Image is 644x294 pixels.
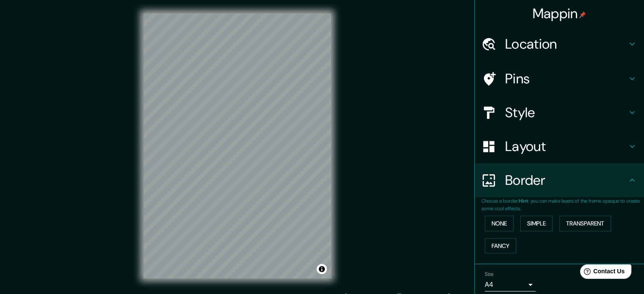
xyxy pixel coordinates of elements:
[475,96,644,129] div: Style
[485,216,514,231] button: None
[475,129,644,163] div: Layout
[505,104,627,121] h4: Style
[505,172,627,189] h4: Border
[475,27,644,61] div: Location
[317,264,327,274] button: Toggle attribution
[505,138,627,155] h4: Layout
[569,261,635,285] iframe: Help widget launcher
[475,163,644,197] div: Border
[144,14,331,278] canvas: Map
[485,278,536,291] div: A4
[485,238,516,254] button: Fancy
[505,36,627,52] h4: Location
[505,70,627,87] h4: Pins
[533,5,586,22] h4: Mappin
[519,198,528,204] b: Hint
[475,62,644,96] div: Pins
[485,271,494,278] label: Size
[481,197,644,212] p: Choose a border. : you can make layers of the frame opaque to create some cool effects.
[520,216,553,231] button: Simple
[579,11,586,18] img: pin-icon.png
[559,216,611,231] button: Transparent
